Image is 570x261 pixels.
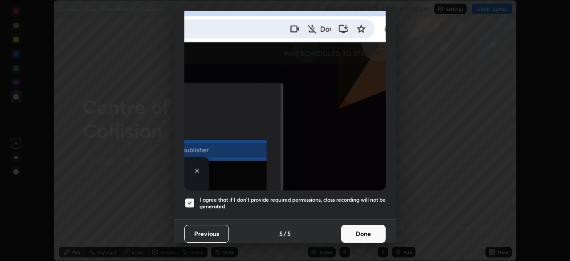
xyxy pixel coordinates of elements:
[184,225,229,243] button: Previous
[341,225,386,243] button: Done
[279,229,283,238] h4: 5
[287,229,291,238] h4: 5
[199,196,386,210] h5: I agree that if I don't provide required permissions, class recording will not be generated
[284,229,286,238] h4: /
